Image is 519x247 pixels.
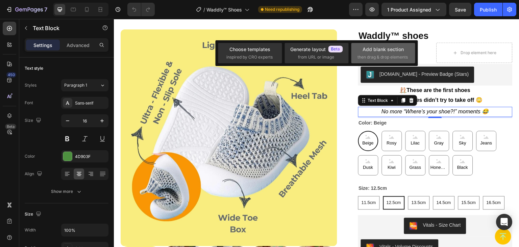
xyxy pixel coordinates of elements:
p: Text Block [33,24,90,32]
button: Judge.me - Preview Badge (Stars) [247,48,361,64]
p: Advanced [67,42,90,49]
button: 1 product assigned [381,3,446,16]
div: Font [25,100,33,106]
p: 7 [44,5,47,14]
div: Beta [5,124,16,129]
img: Judgeme.png [252,52,261,60]
span: Black [342,144,356,152]
span: / [203,6,205,13]
div: 450 [6,72,16,77]
span: Grass [294,144,309,152]
div: [DOMAIN_NAME] - Preview Badge (Stars) [266,52,355,59]
i: No more “Where’s your shoe?!” moments 😂 [268,90,375,95]
button: Paragraph 1 [61,79,108,91]
div: Text style [25,65,43,71]
button: Vitals - Size Chart [290,199,352,215]
div: 4D903F [75,154,107,160]
strong: my little ones didn’t try to take off 😳 [274,78,369,84]
div: Text Block [253,78,276,85]
div: Drop element here [347,31,383,37]
span: Waddly™ Shoes [206,6,242,13]
u: 🩰 [286,68,293,74]
input: Auto [61,224,108,236]
button: Show more [25,185,108,198]
span: then drag & drop elements [357,54,408,60]
div: Add blank section [363,46,404,53]
span: Gray [319,120,331,128]
span: Kiwi [273,144,283,152]
span: Beige [247,120,261,128]
div: Color [25,153,35,159]
span: 16.5cm [373,181,387,186]
span: 1 product assigned [387,6,431,13]
span: 14.5cm [323,181,337,186]
legend: Color: Beige [244,99,274,109]
legend: Size: 12.5cm [244,165,274,175]
div: Styles [25,82,36,88]
span: Honeycomb [316,144,335,152]
span: from URL or image [298,54,334,60]
strong: These are the first shoes [293,68,357,74]
div: Vitals - Size Chart [309,203,347,210]
div: Show more [51,188,82,195]
span: 13.5cm [298,181,312,186]
div: Undo/Redo [127,3,155,16]
div: Size [25,210,43,219]
span: Rosy [272,120,285,128]
div: Generate layout [290,46,343,53]
iframe: Design area [114,19,519,247]
div: Open Intercom Messenger [496,214,512,230]
div: Choose templates [229,46,270,53]
button: Publish [474,3,502,16]
p: Settings [33,42,52,49]
button: 7 [3,3,50,16]
span: 15.5cm [348,181,362,186]
span: Save [455,7,466,13]
div: Publish [480,6,497,13]
span: 12.5cm [273,181,287,186]
span: Dusk [248,144,261,152]
span: Need republishing [265,6,299,13]
img: 26b75d61-258b-461b-8cc3-4bcb67141ce0.png [296,203,304,211]
span: Jeans [365,120,380,128]
span: 11.5cm [248,181,262,186]
span: Sky [344,120,354,128]
button: Save [449,3,471,16]
div: Sans-serif [75,100,107,106]
div: Width [25,227,36,233]
div: $29.90 USD [244,24,320,36]
div: Size [25,116,43,125]
span: inspired by CRO experts [226,54,273,60]
span: Paragraph 1 [64,82,87,88]
span: Lilac [296,120,307,128]
div: Align [25,170,44,179]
